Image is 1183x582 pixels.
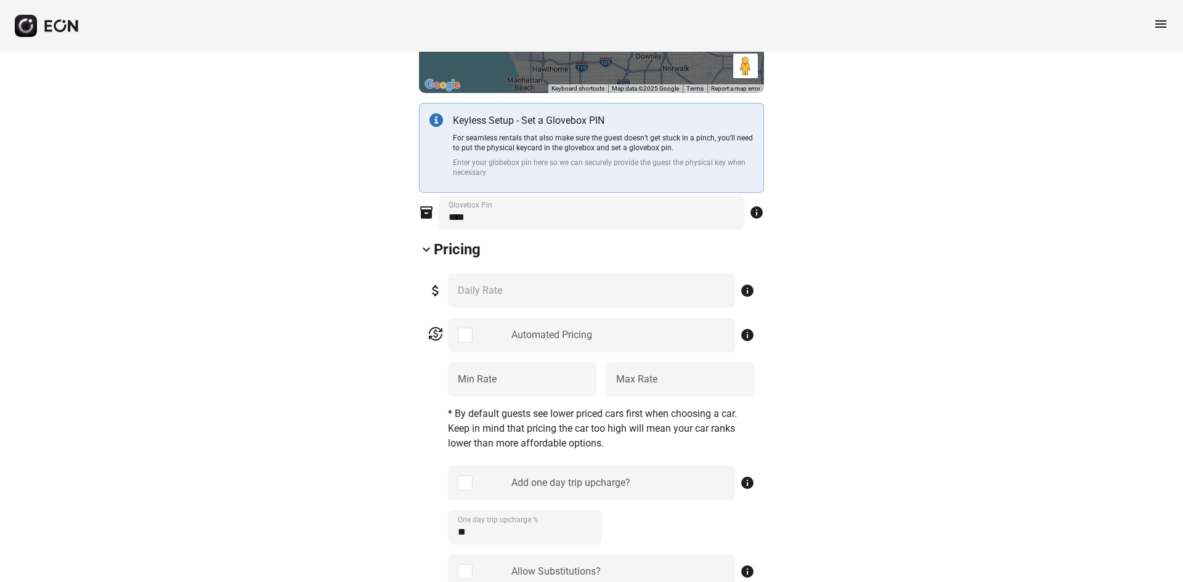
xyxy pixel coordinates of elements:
div: Automated Pricing [511,328,592,342]
div: Add one day trip upcharge? [511,475,630,490]
p: Keyless Setup - Set a Glovebox PIN [453,113,754,128]
span: info [740,283,755,298]
a: Open this area in Google Maps (opens a new window) [422,77,463,93]
span: menu [1153,17,1168,31]
label: Max Rate [616,372,657,387]
span: currency_exchange [428,326,443,341]
span: Map data ©2025 Google [612,85,679,92]
span: info [740,328,755,342]
h2: Pricing [434,240,481,259]
a: Terms (opens in new tab) [686,85,704,92]
button: Drag Pegman onto the map to open Street View [733,54,758,78]
span: info [749,205,764,220]
button: Keyboard shortcuts [551,84,604,93]
a: Report a map error [711,85,760,92]
span: info [740,564,755,579]
span: keyboard_arrow_down [419,242,434,257]
p: Enter your globebox pin here so we can securely provide the guest the physical key when necessary. [453,158,754,177]
img: Google [422,77,463,93]
label: Glovebox Pin [449,200,492,210]
span: info [740,475,755,490]
label: One day trip upcharge % [458,515,539,525]
span: attach_money [428,283,443,298]
p: For seamless rentals that also make sure the guest doesn’t get stuck in a pinch, you’ll need to p... [453,133,754,153]
span: inventory_2 [419,205,434,220]
div: Allow Substitutions? [511,564,601,579]
img: info [429,113,443,127]
label: Min Rate [458,372,497,387]
p: * By default guests see lower priced cars first when choosing a car. Keep in mind that pricing th... [448,406,755,451]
